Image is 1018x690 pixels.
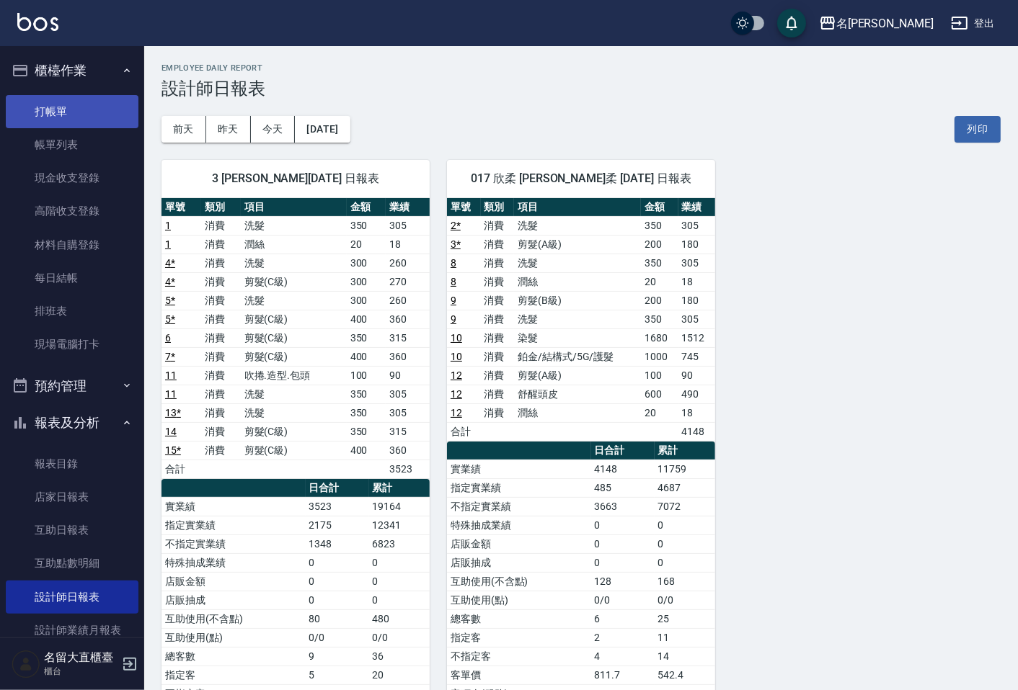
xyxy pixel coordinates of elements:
td: 不指定實業績 [161,534,306,553]
th: 單號 [161,198,201,217]
td: 305 [678,216,715,235]
td: 12341 [369,516,430,534]
td: 90 [678,366,715,385]
a: 每日結帳 [6,261,138,295]
td: 200 [641,235,678,254]
td: 11 [655,628,715,647]
td: 吹捲.造型.包頭 [241,366,347,385]
td: 消費 [201,291,241,310]
a: 互助日報表 [6,514,138,547]
td: 洗髮 [241,216,347,235]
img: Logo [17,13,58,31]
td: 4148 [678,422,715,441]
td: 0 [591,553,655,572]
a: 12 [451,407,462,418]
a: 14 [165,426,177,437]
td: 0 [306,572,369,591]
td: 實業績 [161,497,306,516]
td: 6823 [369,534,430,553]
td: 3663 [591,497,655,516]
td: 260 [386,291,430,310]
td: 洗髮 [241,291,347,310]
td: 消費 [481,347,515,366]
td: 消費 [481,328,515,347]
td: 18 [386,235,430,254]
a: 12 [451,369,462,381]
td: 180 [678,235,715,254]
button: 名[PERSON_NAME] [813,9,939,38]
th: 業績 [386,198,430,217]
td: 0/0 [306,628,369,647]
td: 洗髮 [514,254,641,272]
td: 洗髮 [241,254,347,272]
td: 350 [347,385,386,403]
th: 日合計 [306,479,369,498]
td: 305 [386,216,430,235]
td: 350 [347,422,386,441]
a: 排班表 [6,295,138,328]
td: 指定客 [447,628,591,647]
td: 128 [591,572,655,591]
th: 業績 [678,198,715,217]
td: 36 [369,647,430,666]
button: 報表及分析 [6,404,138,442]
table: a dense table [161,198,430,479]
td: 315 [386,328,430,347]
td: 480 [369,609,430,628]
td: 14 [655,647,715,666]
td: 實業績 [447,460,591,478]
td: 客單價 [447,666,591,684]
a: 互助點數明細 [6,547,138,580]
th: 類別 [481,198,515,217]
a: 9 [451,313,456,325]
td: 315 [386,422,430,441]
td: 80 [306,609,369,628]
td: 舒醒頭皮 [514,385,641,403]
a: 10 [451,332,462,344]
td: 店販金額 [447,534,591,553]
td: 0 [369,572,430,591]
td: 染髮 [514,328,641,347]
td: 542.4 [655,666,715,684]
td: 洗髮 [514,310,641,328]
a: 打帳單 [6,95,138,128]
td: 互助使用(不含點) [161,609,306,628]
td: 消費 [201,310,241,328]
a: 設計師業績月報表 [6,614,138,647]
td: 400 [347,347,386,366]
td: 180 [678,291,715,310]
td: 200 [641,291,678,310]
td: 指定客 [161,666,306,684]
span: 3 [PERSON_NAME][DATE] 日報表 [179,171,412,186]
td: 消費 [201,441,241,460]
td: 剪髮(C級) [241,272,347,291]
td: 特殊抽成業績 [161,553,306,572]
button: [DATE] [295,116,350,143]
a: 11 [165,388,177,400]
td: 消費 [201,385,241,403]
td: 350 [347,216,386,235]
td: 18 [678,272,715,291]
a: 設計師日報表 [6,581,138,614]
td: 互助使用(不含點) [447,572,591,591]
td: 300 [347,254,386,272]
a: 1 [165,238,171,250]
td: 消費 [201,328,241,347]
td: 洗髮 [241,403,347,422]
td: 潤絲 [514,403,641,422]
td: 0 [655,553,715,572]
td: 消費 [201,216,241,235]
td: 消費 [201,347,241,366]
td: 305 [678,310,715,328]
td: 20 [347,235,386,254]
td: 20 [369,666,430,684]
button: 登出 [945,10,1001,37]
td: 消費 [481,216,515,235]
button: save [777,9,806,37]
td: 1680 [641,328,678,347]
td: 0 [306,591,369,609]
td: 745 [678,347,715,366]
td: 合計 [161,460,201,478]
td: 1348 [306,534,369,553]
a: 現金收支登錄 [6,161,138,194]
